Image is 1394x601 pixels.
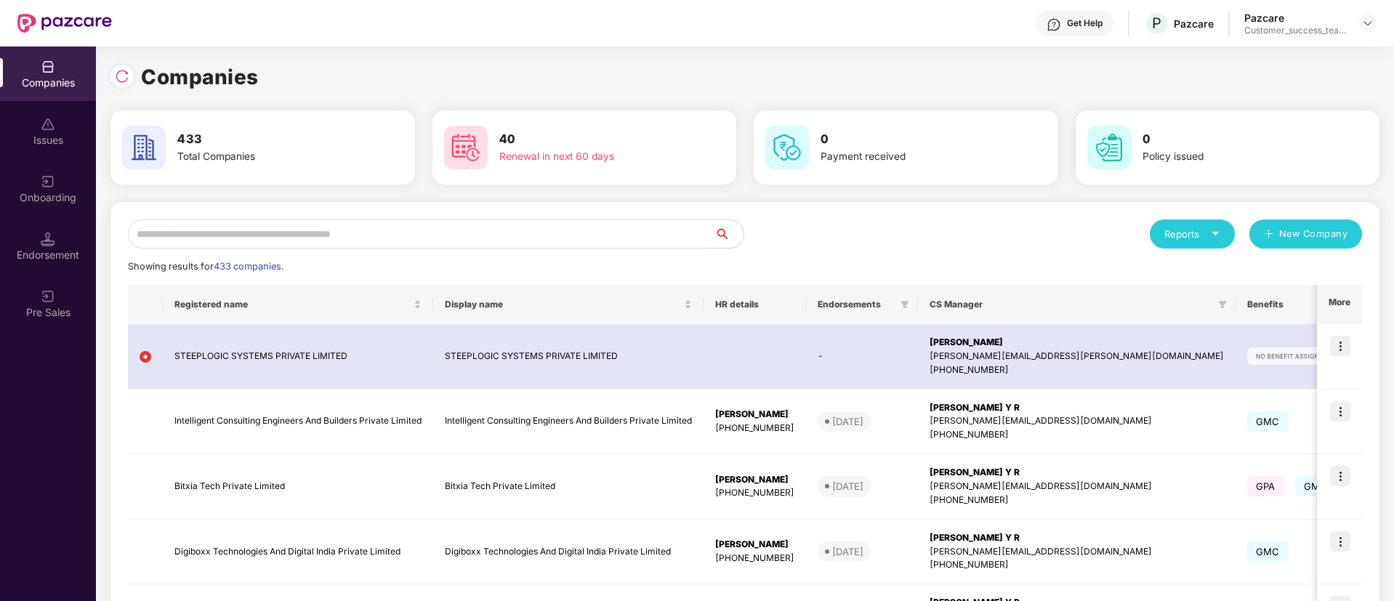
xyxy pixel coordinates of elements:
h3: 0 [1143,130,1326,149]
h3: 40 [499,130,682,149]
td: Digiboxx Technologies And Digital India Private Limited [433,520,704,585]
div: Pazcare [1244,11,1346,25]
img: svg+xml;base64,PHN2ZyB4bWxucz0iaHR0cDovL3d3dy53My5vcmcvMjAwMC9zdmciIHdpZHRoPSI2MCIgaGVpZ2h0PSI2MC... [1087,126,1131,169]
span: filter [1215,296,1230,313]
span: Endorsements [818,299,895,310]
div: Get Help [1067,17,1103,29]
img: svg+xml;base64,PHN2ZyB3aWR0aD0iMjAiIGhlaWdodD0iMjAiIHZpZXdCb3g9IjAgMCAyMCAyMCIgZmlsbD0ibm9uZSIgeG... [41,289,55,304]
div: Customer_success_team_lead [1244,25,1346,36]
h3: 433 [177,130,360,149]
span: filter [898,296,912,313]
div: [PERSON_NAME] [715,473,794,487]
img: svg+xml;base64,PHN2ZyBpZD0iQ29tcGFuaWVzIiB4bWxucz0iaHR0cDovL3d3dy53My5vcmcvMjAwMC9zdmciIHdpZHRoPS... [41,60,55,74]
div: Policy issued [1143,149,1326,165]
div: [PHONE_NUMBER] [715,421,794,435]
h1: Companies [141,61,259,93]
img: icon [1330,466,1350,486]
div: Renewal in next 60 days [499,149,682,165]
span: New Company [1279,227,1348,241]
th: HR details [704,285,806,324]
button: plusNew Company [1249,219,1362,249]
div: [PERSON_NAME] Y R [930,401,1224,415]
img: icon [1330,336,1350,356]
td: STEEPLOGIC SYSTEMS PRIVATE LIMITED [163,324,433,390]
div: [DATE] [832,479,863,493]
img: svg+xml;base64,PHN2ZyB4bWxucz0iaHR0cDovL3d3dy53My5vcmcvMjAwMC9zdmciIHdpZHRoPSI2MCIgaGVpZ2h0PSI2MC... [765,126,809,169]
span: GMC [1247,541,1289,562]
div: [PHONE_NUMBER] [930,493,1224,507]
div: Reports [1164,227,1220,241]
img: svg+xml;base64,PHN2ZyBpZD0iSXNzdWVzX2Rpc2FibGVkIiB4bWxucz0iaHR0cDovL3d3dy53My5vcmcvMjAwMC9zdmciIH... [41,117,55,132]
td: Intelligent Consulting Engineers And Builders Private Limited [433,390,704,455]
img: svg+xml;base64,PHN2ZyB4bWxucz0iaHR0cDovL3d3dy53My5vcmcvMjAwMC9zdmciIHdpZHRoPSIxMiIgaGVpZ2h0PSIxMi... [140,351,151,363]
span: GMC [1247,411,1289,432]
th: Registered name [163,285,433,324]
div: [PERSON_NAME] [930,336,1224,350]
div: [PERSON_NAME] Y R [930,466,1224,480]
h3: 0 [821,130,1004,149]
div: [DATE] [832,414,863,429]
img: svg+xml;base64,PHN2ZyBpZD0iUmVsb2FkLTMyeDMyIiB4bWxucz0iaHR0cDovL3d3dy53My5vcmcvMjAwMC9zdmciIHdpZH... [115,69,129,84]
img: New Pazcare Logo [17,14,112,33]
div: [PHONE_NUMBER] [930,428,1224,442]
div: [PERSON_NAME][EMAIL_ADDRESS][PERSON_NAME][DOMAIN_NAME] [930,350,1224,363]
td: Bitxia Tech Private Limited [433,454,704,520]
img: svg+xml;base64,PHN2ZyB3aWR0aD0iMjAiIGhlaWdodD0iMjAiIHZpZXdCb3g9IjAgMCAyMCAyMCIgZmlsbD0ibm9uZSIgeG... [41,174,55,189]
span: GMC [1295,476,1337,496]
span: Registered name [174,299,411,310]
img: svg+xml;base64,PHN2ZyBpZD0iRHJvcGRvd24tMzJ4MzIiIHhtbG5zPSJodHRwOi8vd3d3LnczLm9yZy8yMDAwL3N2ZyIgd2... [1362,17,1374,29]
img: icon [1330,401,1350,421]
span: caret-down [1211,229,1220,238]
img: svg+xml;base64,PHN2ZyB4bWxucz0iaHR0cDovL3d3dy53My5vcmcvMjAwMC9zdmciIHdpZHRoPSI2MCIgaGVpZ2h0PSI2MC... [444,126,488,169]
div: [PERSON_NAME][EMAIL_ADDRESS][DOMAIN_NAME] [930,414,1224,428]
span: Display name [445,299,681,310]
img: icon [1330,531,1350,552]
div: [PHONE_NUMBER] [930,363,1224,377]
img: svg+xml;base64,PHN2ZyB4bWxucz0iaHR0cDovL3d3dy53My5vcmcvMjAwMC9zdmciIHdpZHRoPSI2MCIgaGVpZ2h0PSI2MC... [122,126,166,169]
th: More [1317,285,1362,324]
span: GPA [1247,476,1284,496]
span: plus [1264,229,1273,241]
div: [PERSON_NAME][EMAIL_ADDRESS][DOMAIN_NAME] [930,545,1224,559]
span: search [714,228,744,240]
div: [PERSON_NAME][EMAIL_ADDRESS][DOMAIN_NAME] [930,480,1224,493]
span: filter [1218,300,1227,309]
div: [PERSON_NAME] [715,538,794,552]
div: [PHONE_NUMBER] [930,558,1224,572]
div: [PHONE_NUMBER] [715,552,794,565]
div: [DATE] [832,544,863,559]
td: - [806,324,918,390]
td: STEEPLOGIC SYSTEMS PRIVATE LIMITED [433,324,704,390]
td: Intelligent Consulting Engineers And Builders Private Limited [163,390,433,455]
span: Showing results for [128,261,283,272]
span: P [1152,15,1161,32]
img: svg+xml;base64,PHN2ZyBpZD0iSGVscC0zMngzMiIgeG1sbnM9Imh0dHA6Ly93d3cudzMub3JnLzIwMDAvc3ZnIiB3aWR0aD... [1047,17,1061,32]
div: Total Companies [177,149,360,165]
td: Digiboxx Technologies And Digital India Private Limited [163,520,433,585]
div: [PHONE_NUMBER] [715,486,794,500]
div: Pazcare [1174,17,1214,31]
img: svg+xml;base64,PHN2ZyB3aWR0aD0iMTQuNSIgaGVpZ2h0PSIxNC41IiB2aWV3Qm94PSIwIDAgMTYgMTYiIGZpbGw9Im5vbm... [41,232,55,246]
div: Payment received [821,149,1004,165]
td: Bitxia Tech Private Limited [163,454,433,520]
div: [PERSON_NAME] Y R [930,531,1224,545]
div: [PERSON_NAME] [715,408,794,421]
span: 433 companies. [214,261,283,272]
span: CS Manager [930,299,1212,310]
th: Benefits [1236,285,1366,324]
span: filter [901,300,909,309]
th: Display name [433,285,704,324]
button: search [714,219,744,249]
img: svg+xml;base64,PHN2ZyB4bWxucz0iaHR0cDovL3d3dy53My5vcmcvMjAwMC9zdmciIHdpZHRoPSIxMjIiIGhlaWdodD0iMj... [1247,347,1336,365]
